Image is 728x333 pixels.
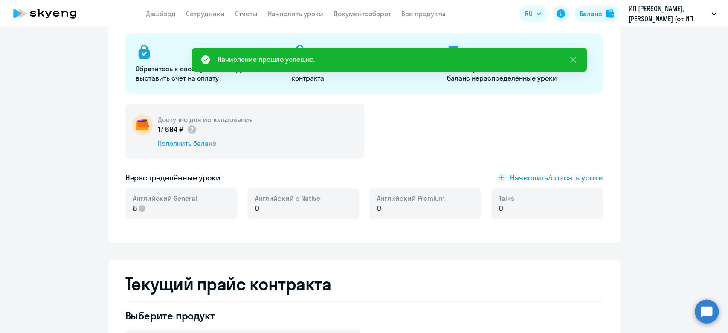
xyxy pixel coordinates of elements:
h5: Доступно для использования [158,115,253,124]
span: 0 [377,203,381,214]
h4: Выберите продукт [125,309,361,322]
p: ИП [PERSON_NAME], [PERSON_NAME] (от ИП Черных) [629,3,708,24]
h5: Нераспределённые уроки [125,172,220,183]
a: Отчеты [235,9,258,18]
button: Балансbalance [574,5,619,22]
button: RU [519,5,547,22]
div: Пополнить баланс [158,139,253,148]
span: Начислить/списать уроки [510,172,603,183]
div: Баланс [580,9,602,19]
span: 0 [499,203,503,214]
a: Все продукты [401,9,446,18]
p: 17 694 ₽ [158,124,197,135]
div: Начисление прошло успешно. [218,54,315,64]
span: Talks [499,194,514,203]
span: 0 [255,203,259,214]
a: Сотрудники [186,9,225,18]
p: Используйте деньги, чтобы начислять на баланс нераспределённые уроки [447,64,592,83]
span: Английский Premium [377,194,445,203]
span: 8 [133,203,137,214]
span: Английский General [133,194,197,203]
p: Обратитесь к своему менеджеру, чтобы выставить счёт на оплату [136,64,281,83]
a: Дашборд [146,9,176,18]
button: ИП [PERSON_NAME], [PERSON_NAME] (от ИП Черных) [624,3,721,24]
a: Начислить уроки [268,9,323,18]
a: Документооборот [334,9,391,18]
p: Оплатите счёт, чтобы пополнить баланс контракта [291,64,437,83]
span: RU [525,9,533,19]
img: wallet-circle.png [132,115,153,135]
img: balance [606,9,614,18]
h2: Текущий прайс контракта [125,274,603,294]
span: Английский с Native [255,194,320,203]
